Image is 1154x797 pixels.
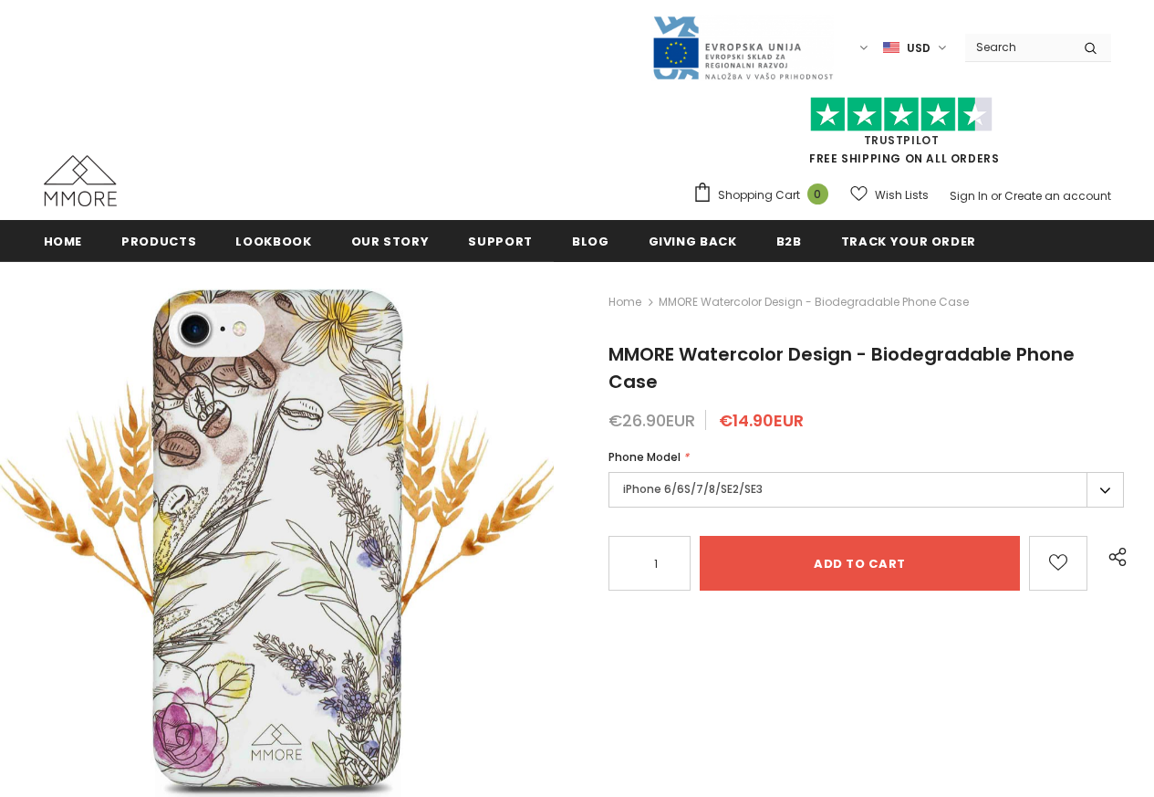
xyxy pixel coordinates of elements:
[608,409,695,432] span: €26.90EUR
[44,220,83,261] a: Home
[810,97,993,132] img: Trust Pilot Stars
[1004,188,1111,204] a: Create an account
[44,233,83,250] span: Home
[907,39,930,58] span: USD
[807,184,828,204] span: 0
[235,233,311,250] span: Lookbook
[850,179,929,211] a: Wish Lists
[776,220,802,261] a: B2B
[608,341,1075,394] span: MMORE Watercolor Design - Biodegradable Phone Case
[608,291,641,313] a: Home
[875,186,929,204] span: Wish Lists
[121,233,196,250] span: Products
[950,188,988,204] a: Sign In
[121,220,196,261] a: Products
[659,291,969,313] span: MMORE Watercolor Design - Biodegradable Phone Case
[468,233,533,250] span: support
[841,220,976,261] a: Track your order
[692,182,837,209] a: Shopping Cart 0
[841,233,976,250] span: Track your order
[651,15,834,81] img: Javni Razpis
[883,40,899,56] img: USD
[608,472,1124,508] label: iPhone 6/6S/7/8/SE2/SE3
[649,220,737,261] a: Giving back
[572,233,609,250] span: Blog
[235,220,311,261] a: Lookbook
[692,105,1111,166] span: FREE SHIPPING ON ALL ORDERS
[965,34,1070,60] input: Search Site
[608,449,681,465] span: Phone Model
[776,233,802,250] span: B2B
[991,188,1002,204] span: or
[719,409,804,432] span: €14.90EUR
[44,155,117,206] img: MMORE Cases
[700,536,1020,591] input: Add to cart
[572,220,609,261] a: Blog
[468,220,533,261] a: support
[651,39,834,55] a: Javni Razpis
[649,233,737,250] span: Giving back
[351,220,430,261] a: Our Story
[864,132,940,148] a: Trustpilot
[351,233,430,250] span: Our Story
[718,186,800,204] span: Shopping Cart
